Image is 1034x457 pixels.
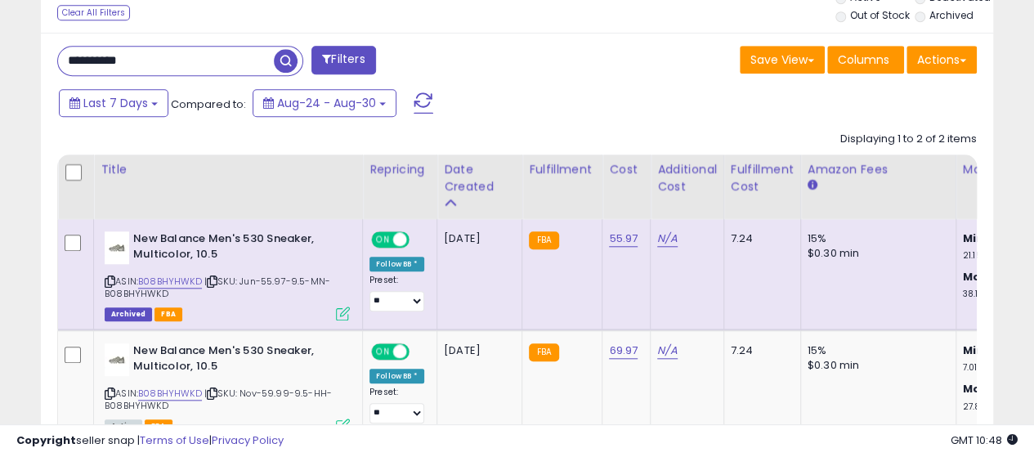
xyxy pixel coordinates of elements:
span: Columns [838,52,889,68]
div: 7.24 [731,343,788,358]
div: Follow BB * [369,369,424,383]
div: Repricing [369,161,430,178]
img: logo_orange.svg [26,26,39,39]
span: | SKU: Jun-55.97-9.5-MN-B08BHYHWKD [105,275,330,299]
small: Amazon Fees. [808,178,817,193]
button: Last 7 Days [59,89,168,117]
a: N/A [657,231,677,247]
button: Actions [906,46,977,74]
div: Preset: [369,387,424,423]
a: N/A [657,343,677,359]
div: ASIN: [105,343,350,431]
button: Aug-24 - Aug-30 [253,89,396,117]
img: tab_keywords_by_traffic_grey.svg [163,95,176,108]
span: Listings that have been deleted from Seller Central [105,307,152,321]
a: Terms of Use [140,432,209,448]
button: Filters [311,46,375,74]
span: ON [373,345,393,359]
div: seller snap | | [16,433,284,449]
small: FBA [529,343,559,361]
div: Date Created [444,161,515,195]
a: B08BHYHWKD [138,275,202,289]
div: [DATE] [444,231,509,246]
div: Fulfillment Cost [731,161,794,195]
span: ON [373,233,393,247]
span: Compared to: [171,96,246,112]
small: FBA [529,231,559,249]
label: Archived [929,8,974,22]
img: website_grey.svg [26,43,39,56]
div: Clear All Filters [57,5,130,20]
span: OFF [407,345,433,359]
b: Min: [963,343,987,358]
div: 7.24 [731,231,788,246]
span: Aug-24 - Aug-30 [277,95,376,111]
a: Privacy Policy [212,432,284,448]
img: tab_domain_overview_orange.svg [44,95,57,108]
div: Title [101,161,356,178]
div: [DATE] [444,343,509,358]
div: Displaying 1 to 2 of 2 items [840,132,977,147]
div: 15% [808,231,943,246]
b: New Balance Men's 530 Sneaker, Multicolor, 10.5 [133,231,332,266]
div: Domain Overview [62,96,146,107]
label: Out of Stock [849,8,909,22]
b: Max: [963,269,991,285]
b: Min: [963,231,987,246]
b: New Balance Men's 530 Sneaker, Multicolor, 10.5 [133,343,332,378]
div: $0.30 min [808,358,943,373]
div: v 4.0.25 [46,26,80,39]
span: | SKU: Nov-59.99-9.5-HH-B08BHYHWKD [105,387,332,411]
div: Keywords by Traffic [181,96,275,107]
span: OFF [407,233,433,247]
div: Amazon Fees [808,161,949,178]
button: Save View [740,46,825,74]
button: Columns [827,46,904,74]
div: Preset: [369,275,424,311]
span: Last 7 Days [83,95,148,111]
img: 21s90icRf8L._SL40_.jpg [105,343,129,376]
strong: Copyright [16,432,76,448]
div: Domain: [DOMAIN_NAME] [43,43,180,56]
img: 21s90icRf8L._SL40_.jpg [105,231,129,264]
span: 2025-09-7 10:48 GMT [951,432,1018,448]
div: $0.30 min [808,246,943,261]
div: Cost [609,161,643,178]
a: 55.97 [609,231,638,247]
a: B08BHYHWKD [138,387,202,401]
div: ASIN: [105,231,350,319]
div: 15% [808,343,943,358]
b: Max: [963,381,991,397]
div: Additional Cost [657,161,717,195]
div: Fulfillment [529,161,595,178]
span: FBA [154,307,182,321]
div: Follow BB * [369,257,424,271]
a: 69.97 [609,343,638,359]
